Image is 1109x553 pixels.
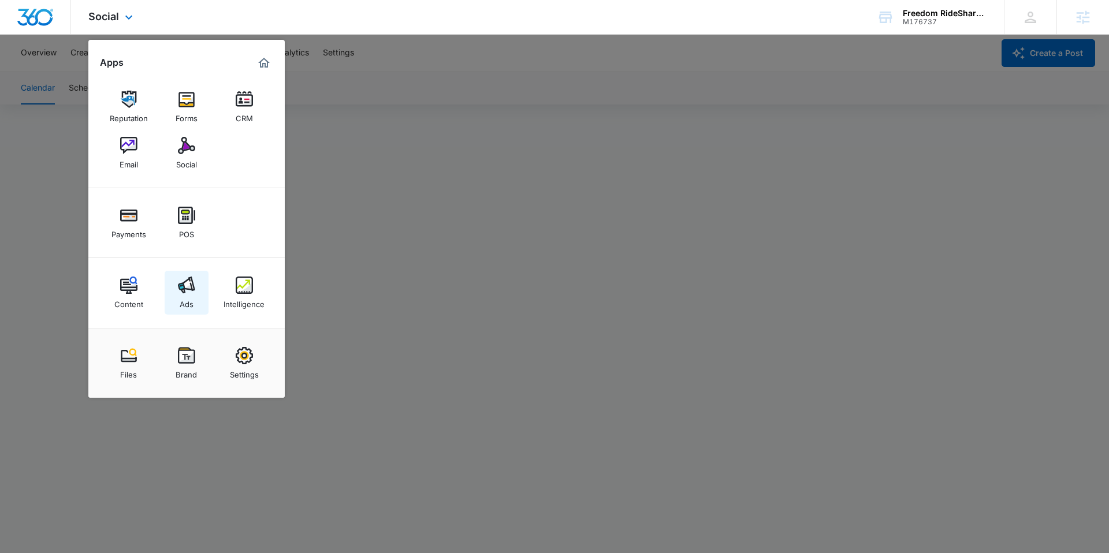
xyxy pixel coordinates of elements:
[236,108,253,123] div: CRM
[114,294,143,309] div: Content
[165,271,209,315] a: Ads
[230,364,259,379] div: Settings
[222,85,266,129] a: CRM
[111,224,146,239] div: Payments
[110,108,148,123] div: Reputation
[224,294,265,309] div: Intelligence
[176,154,197,169] div: Social
[179,224,194,239] div: POS
[107,131,151,175] a: Email
[107,341,151,385] a: Files
[100,57,124,68] h2: Apps
[120,364,137,379] div: Files
[176,364,197,379] div: Brand
[88,10,119,23] span: Social
[120,154,138,169] div: Email
[222,341,266,385] a: Settings
[165,201,209,245] a: POS
[180,294,193,309] div: Ads
[107,85,151,129] a: Reputation
[903,9,987,18] div: account name
[903,18,987,26] div: account id
[176,108,198,123] div: Forms
[107,201,151,245] a: Payments
[222,271,266,315] a: Intelligence
[165,85,209,129] a: Forms
[107,271,151,315] a: Content
[165,131,209,175] a: Social
[255,54,273,72] a: Marketing 360® Dashboard
[165,341,209,385] a: Brand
